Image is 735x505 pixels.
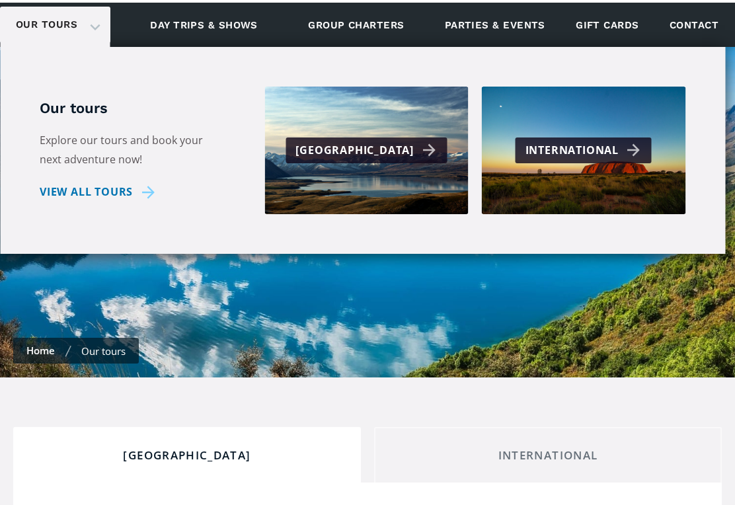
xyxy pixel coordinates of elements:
nav: breadcrumbs [13,338,139,364]
a: Home [26,344,55,357]
a: Group charters [291,7,420,43]
a: View all tours [40,182,159,202]
a: International [482,87,686,214]
div: Our tours [81,344,126,358]
div: [GEOGRAPHIC_DATA] [24,448,350,463]
div: [GEOGRAPHIC_DATA] [295,141,440,160]
div: International [525,141,645,160]
h5: Our tours [40,99,225,118]
a: Our tours [6,9,87,40]
div: International [385,448,711,463]
a: Parties & events [438,7,552,43]
p: Explore our tours and book your next adventure now! [40,131,225,169]
a: Day trips & shows [134,7,274,43]
a: Contact [663,7,725,43]
a: Gift cards [569,7,646,43]
a: [GEOGRAPHIC_DATA] [264,87,469,214]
